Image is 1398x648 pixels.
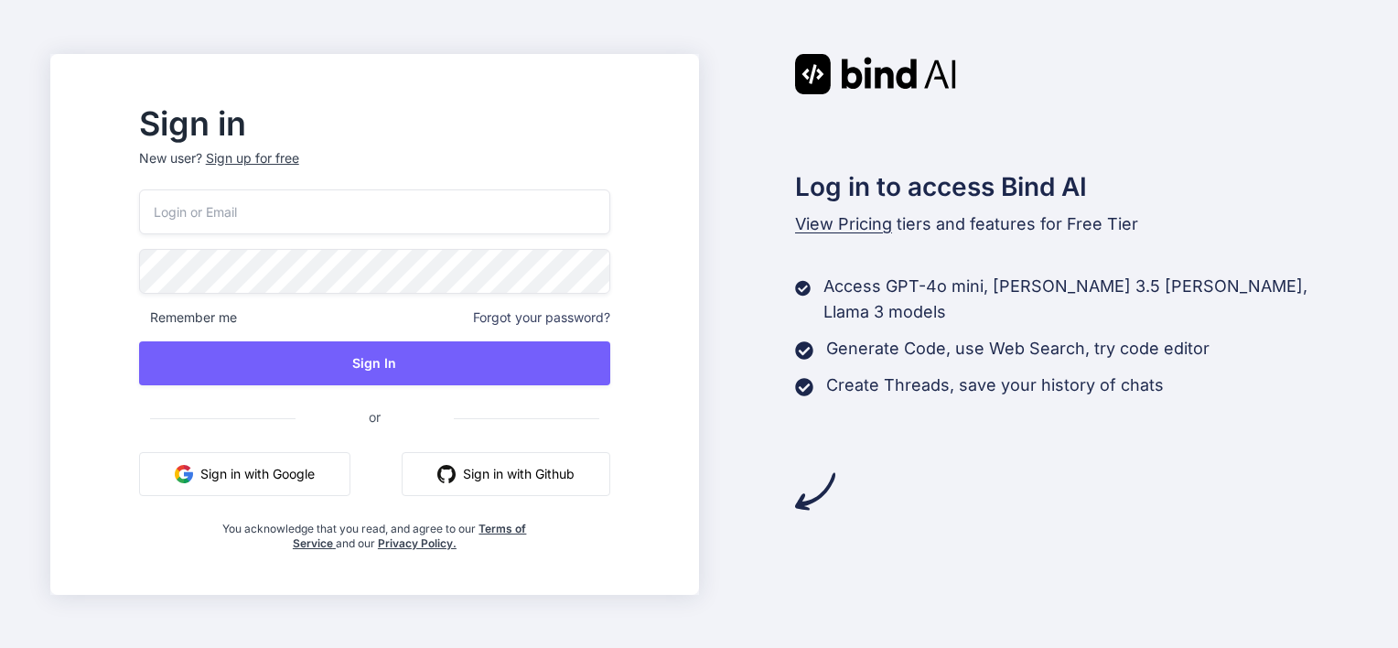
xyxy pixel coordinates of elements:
p: tiers and features for Free Tier [795,211,1348,237]
img: arrow [795,471,835,512]
button: Sign in with Google [139,452,350,496]
img: github [437,465,456,483]
div: You acknowledge that you read, and agree to our and our [218,511,532,551]
button: Sign in with Github [402,452,610,496]
input: Login or Email [139,189,610,234]
h2: Log in to access Bind AI [795,167,1348,206]
div: Sign up for free [206,149,299,167]
img: Bind AI logo [795,54,956,94]
a: Privacy Policy. [378,536,457,550]
span: or [296,394,454,439]
p: Create Threads, save your history of chats [826,373,1164,398]
span: View Pricing [795,214,892,233]
p: New user? [139,149,610,189]
img: google [175,465,193,483]
button: Sign In [139,341,610,385]
a: Terms of Service [293,522,527,550]
p: Generate Code, use Web Search, try code editor [826,336,1210,362]
span: Remember me [139,308,237,327]
span: Forgot your password? [473,308,610,327]
h2: Sign in [139,109,610,138]
p: Access GPT-4o mini, [PERSON_NAME] 3.5 [PERSON_NAME], Llama 3 models [823,274,1348,325]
